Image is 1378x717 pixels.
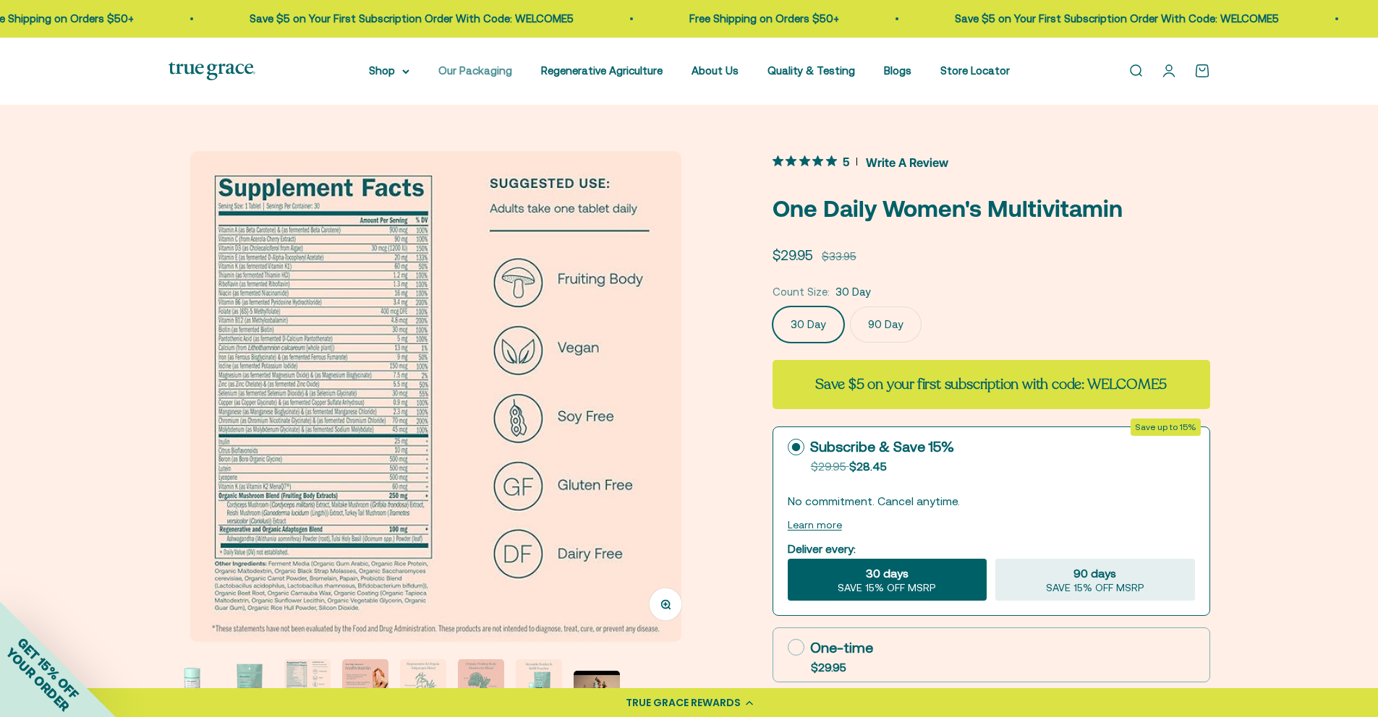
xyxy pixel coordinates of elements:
[458,659,504,705] img: Reighi supports healthy aging.* Cordyceps support endurance.* Our extracts come exclusively from ...
[574,671,620,710] button: Go to item 8
[226,659,273,710] button: Go to item 2
[815,374,1167,394] strong: Save $5 on your first subscription with code: WELCOME5
[767,64,855,77] a: Quality & Testing
[250,10,574,27] p: Save $5 on Your First Subscription Order With Code: WELCOME5
[284,659,331,710] button: Go to item 3
[884,64,911,77] a: Blogs
[773,151,948,173] button: 5 out 5 stars rating in total 4 reviews. Jump to reviews.
[342,659,388,710] button: Go to item 4
[516,659,562,705] img: When you opt for our refill pouches instead of buying a whole new bottle every time you buy suppl...
[773,244,813,266] sale-price: $29.95
[866,151,948,173] span: Write A Review
[369,62,409,80] summary: Shop
[400,659,446,705] img: Holy Basil and Ashwagandha are Ayurvedic herbs known as "adaptogens." They support overall health...
[14,635,82,702] span: GET 15% OFF
[516,659,562,710] button: Go to item 7
[955,10,1279,27] p: Save $5 on Your First Subscription Order With Code: WELCOME5
[843,153,849,168] span: 5
[689,12,839,25] a: Free Shipping on Orders $50+
[626,695,741,710] div: TRUE GRACE REWARDS
[773,283,830,301] legend: Count Size:
[169,659,215,710] button: Go to item 1
[458,659,504,710] button: Go to item 6
[940,64,1010,77] a: Store Locator
[342,659,388,705] img: - 1200IU of Vitamin D3 from Lichen and 60 mcg of Vitamin K2 from Mena-Q7 - Regenerative & organic...
[400,659,446,710] button: Go to item 5
[438,64,512,77] a: Our Packaging
[284,659,331,705] img: We select ingredients that play a concrete role in true health, and we include them at effective ...
[692,64,739,77] a: About Us
[169,659,215,705] img: We select ingredients that play a concrete role in true health, and we include them at effective ...
[190,151,681,642] img: We select ingredients that play a concrete role in true health, and we include them at effective ...
[822,248,856,265] compare-at-price: $33.95
[3,645,72,714] span: YOUR ORDER
[773,190,1210,227] p: One Daily Women's Multivitamin
[226,659,273,705] img: We select ingredients that play a concrete role in true health, and we include them at effective ...
[541,64,663,77] a: Regenerative Agriculture
[835,283,871,301] span: 30 Day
